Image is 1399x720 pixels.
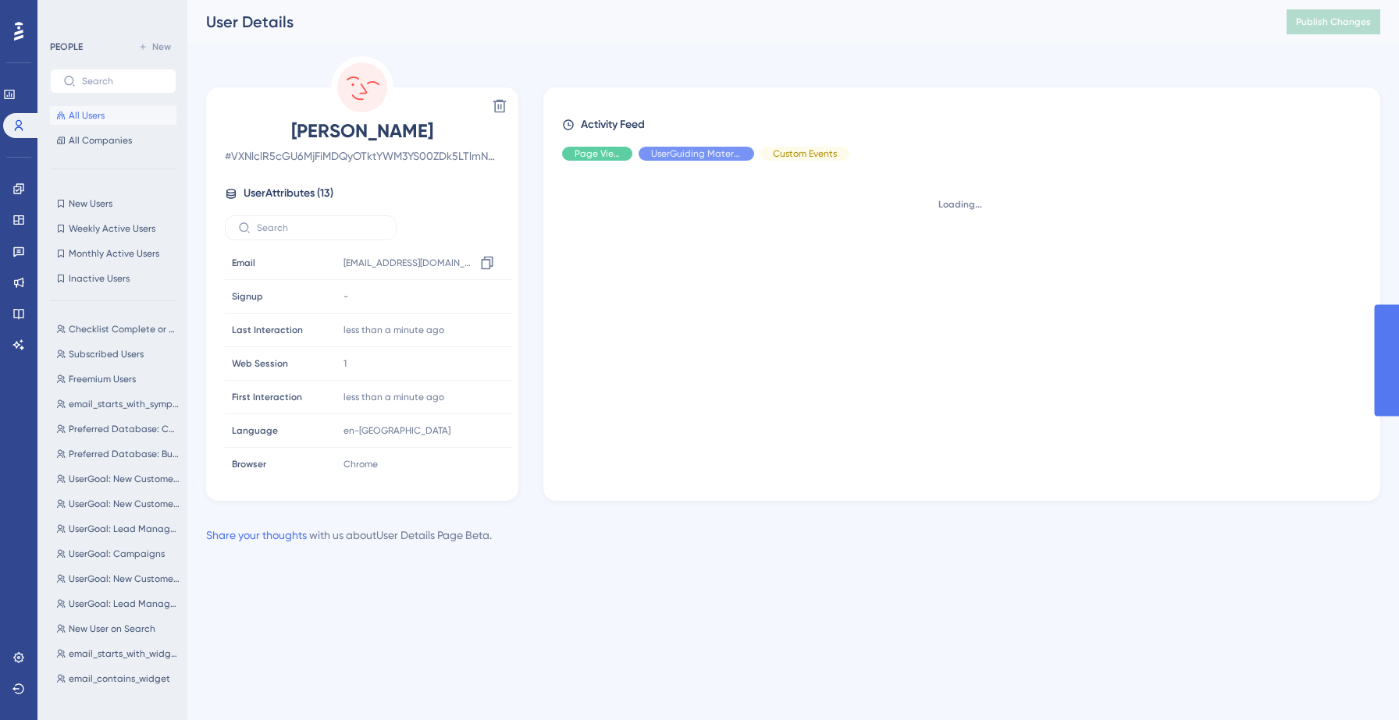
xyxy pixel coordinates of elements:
[50,619,186,638] button: New User on Search
[344,290,348,303] span: -
[225,119,500,144] span: [PERSON_NAME]
[50,131,176,150] button: All Companies
[50,106,176,125] button: All Users
[575,147,620,160] span: Page View
[69,548,165,560] span: UserGoal: Campaigns
[69,222,155,235] span: Weekly Active Users
[344,325,444,335] time: less than a minute ago
[152,41,171,53] span: New
[69,197,112,210] span: New Users
[69,348,144,360] span: Subscribed Users
[1287,9,1380,34] button: Publish Changes
[50,569,186,588] button: UserGoal: New Customers
[1296,16,1371,28] span: Publish Changes
[232,357,288,370] span: Web Session
[69,272,130,285] span: Inactive Users
[69,448,180,460] span: Preferred Database: Business
[50,244,176,263] button: Monthly Active Users
[232,424,278,437] span: Language
[50,420,186,438] button: Preferred Database: Consumer
[225,147,500,165] span: # VXNlclR5cGU6MjFiMDQyOTktYWM3YS00ZDk5LTlmNmQtMjBmOTU2ZDk2ZGU0
[69,134,132,147] span: All Companies
[50,269,176,288] button: Inactive Users
[50,470,186,488] button: UserGoal: New Customers, Lead Management
[257,222,383,233] input: Search
[69,398,180,410] span: email_starts_with_symphony
[232,290,263,303] span: Signup
[50,445,186,463] button: Preferred Database: Business
[562,198,1358,211] div: Loading...
[344,392,444,403] time: less than a minute ago
[50,395,186,413] button: email_starts_with_symphony
[50,594,186,613] button: UserGoal: Lead Management
[232,391,302,403] span: First Interaction
[50,41,83,53] div: PEOPLE
[69,373,136,385] span: Freemium Users
[206,526,492,544] div: with us about User Details Page Beta .
[69,672,170,685] span: email_contains_widget
[69,247,159,260] span: Monthly Active Users
[206,529,307,541] a: Share your thoughts
[133,37,176,56] button: New
[50,544,186,563] button: UserGoal: Campaigns
[344,424,450,437] span: en-[GEOGRAPHIC_DATA]
[1333,658,1380,705] iframe: UserGuiding AI Assistant Launcher
[232,257,255,269] span: Email
[69,622,155,635] span: New User on Search
[581,115,645,134] span: Activity Feed
[82,76,163,87] input: Search
[50,320,186,339] button: Checklist Complete or Dismissed
[50,520,186,538] button: UserGoal: Lead Management, Campaigns
[344,357,347,370] span: 1
[773,147,837,160] span: Custom Events
[69,323,180,335] span: Checklist Complete or Dismissed
[50,495,186,513] button: UserGoal: New Customers, Campaigns
[69,498,180,510] span: UserGoal: New Customers, Campaigns
[69,647,180,660] span: email_starts_with_widget
[232,458,266,470] span: Browser
[69,109,105,122] span: All Users
[651,147,742,160] span: UserGuiding Material
[206,11,1248,33] div: User Details
[50,370,186,388] button: Freemium Users
[69,523,180,535] span: UserGoal: Lead Management, Campaigns
[50,194,176,213] button: New Users
[244,184,333,203] span: User Attributes ( 13 )
[69,473,180,485] span: UserGoal: New Customers, Lead Management
[69,423,180,435] span: Preferred Database: Consumer
[50,219,176,238] button: Weekly Active Users
[50,644,186,663] button: email_starts_with_widget
[69,598,180,610] span: UserGoal: Lead Management
[69,573,180,585] span: UserGoal: New Customers
[344,458,378,470] span: Chrome
[50,345,186,364] button: Subscribed Users
[232,324,303,336] span: Last Interaction
[50,669,186,688] button: email_contains_widget
[344,257,475,269] span: [EMAIL_ADDRESS][DOMAIN_NAME]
